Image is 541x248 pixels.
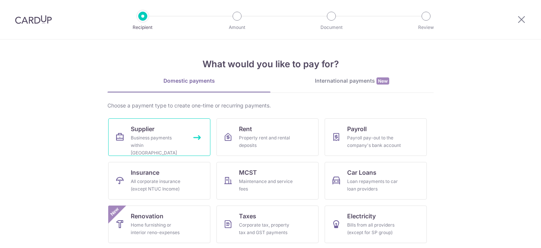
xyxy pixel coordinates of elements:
[347,124,367,133] span: Payroll
[216,206,319,243] a: TaxesCorporate tax, property tax and GST payments
[131,221,185,236] div: Home furnishing or interior reno-expenses
[239,221,293,236] div: Corporate tax, property tax and GST payments
[376,77,389,85] span: New
[325,162,427,200] a: Car LoansLoan repayments to car loan providers
[131,168,159,177] span: Insurance
[109,206,121,218] span: New
[304,24,359,31] p: Document
[107,77,270,85] div: Domestic payments
[131,124,154,133] span: Supplier
[398,24,454,31] p: Review
[239,212,256,221] span: Taxes
[108,118,210,156] a: SupplierBusiness payments within [GEOGRAPHIC_DATA]
[216,162,319,200] a: MCSTMaintenance and service fees
[325,118,427,156] a: PayrollPayroll pay-out to the company's bank account
[107,57,434,71] h4: What would you like to pay for?
[131,178,185,193] div: All corporate insurance (except NTUC Income)
[347,168,376,177] span: Car Loans
[108,162,210,200] a: InsuranceAll corporate insurance (except NTUC Income)
[239,134,293,149] div: Property rent and rental deposits
[325,206,427,243] a: ElectricityBills from all providers (except for SP group)
[239,168,257,177] span: MCST
[239,178,293,193] div: Maintenance and service fees
[270,77,434,85] div: International payments
[108,206,210,243] a: RenovationHome furnishing or interior reno-expensesNew
[107,102,434,109] div: Choose a payment type to create one-time or recurring payments.
[15,15,52,24] img: CardUp
[347,134,401,149] div: Payroll pay-out to the company's bank account
[347,178,401,193] div: Loan repayments to car loan providers
[66,5,82,12] span: Help
[216,118,319,156] a: RentProperty rent and rental deposits
[115,24,171,31] p: Recipient
[131,134,185,157] div: Business payments within [GEOGRAPHIC_DATA]
[17,5,33,12] span: Help
[347,212,376,221] span: Electricity
[347,221,401,236] div: Bills from all providers (except for SP group)
[239,124,252,133] span: Rent
[131,212,163,221] span: Renovation
[209,24,265,31] p: Amount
